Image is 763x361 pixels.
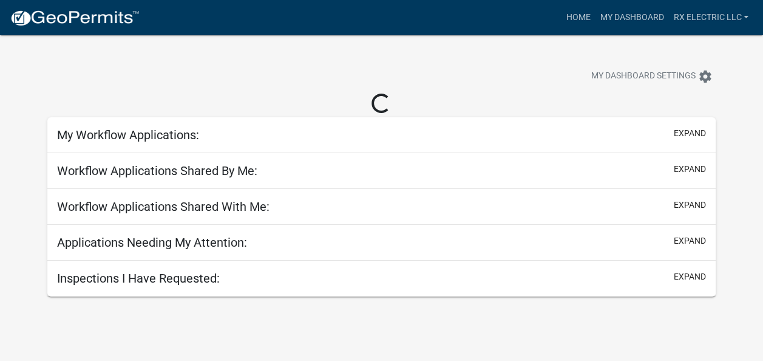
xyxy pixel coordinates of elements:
[57,271,220,286] h5: Inspections I Have Requested:
[674,235,706,247] button: expand
[674,270,706,283] button: expand
[57,235,247,250] h5: Applications Needing My Attention:
[674,163,706,176] button: expand
[561,6,595,29] a: Home
[57,128,199,142] h5: My Workflow Applications:
[674,127,706,140] button: expand
[698,69,713,84] i: settings
[57,163,257,178] h5: Workflow Applications Shared By Me:
[674,199,706,211] button: expand
[668,6,753,29] a: RX ELECTRIC LLC
[591,69,696,84] span: My Dashboard Settings
[582,64,722,88] button: My Dashboard Settingssettings
[595,6,668,29] a: My Dashboard
[57,199,270,214] h5: Workflow Applications Shared With Me:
